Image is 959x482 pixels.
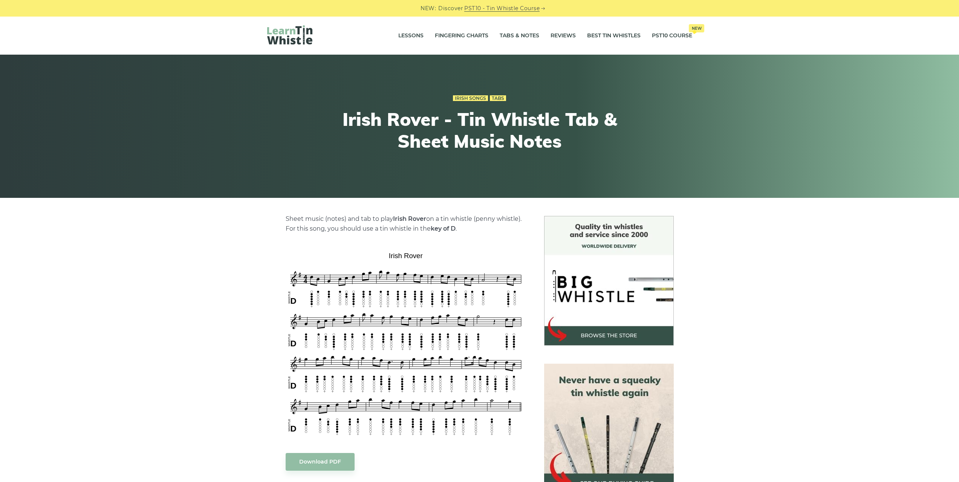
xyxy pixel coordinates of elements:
[286,249,526,438] img: Irish Rover Tin Whistle Tab & Sheet Music
[652,26,692,45] a: PST10 CourseNew
[544,216,674,346] img: BigWhistle Tin Whistle Store
[689,24,704,32] span: New
[551,26,576,45] a: Reviews
[500,26,539,45] a: Tabs & Notes
[453,95,488,101] a: Irish Songs
[490,95,506,101] a: Tabs
[435,26,488,45] a: Fingering Charts
[587,26,641,45] a: Best Tin Whistles
[398,26,424,45] a: Lessons
[286,453,355,471] a: Download PDF
[393,215,426,222] strong: Irish Rover
[267,25,312,44] img: LearnTinWhistle.com
[341,109,618,152] h1: Irish Rover - Tin Whistle Tab & Sheet Music Notes
[286,214,526,234] p: Sheet music (notes) and tab to play on a tin whistle (penny whistle). For this song, you should u...
[431,225,456,232] strong: key of D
